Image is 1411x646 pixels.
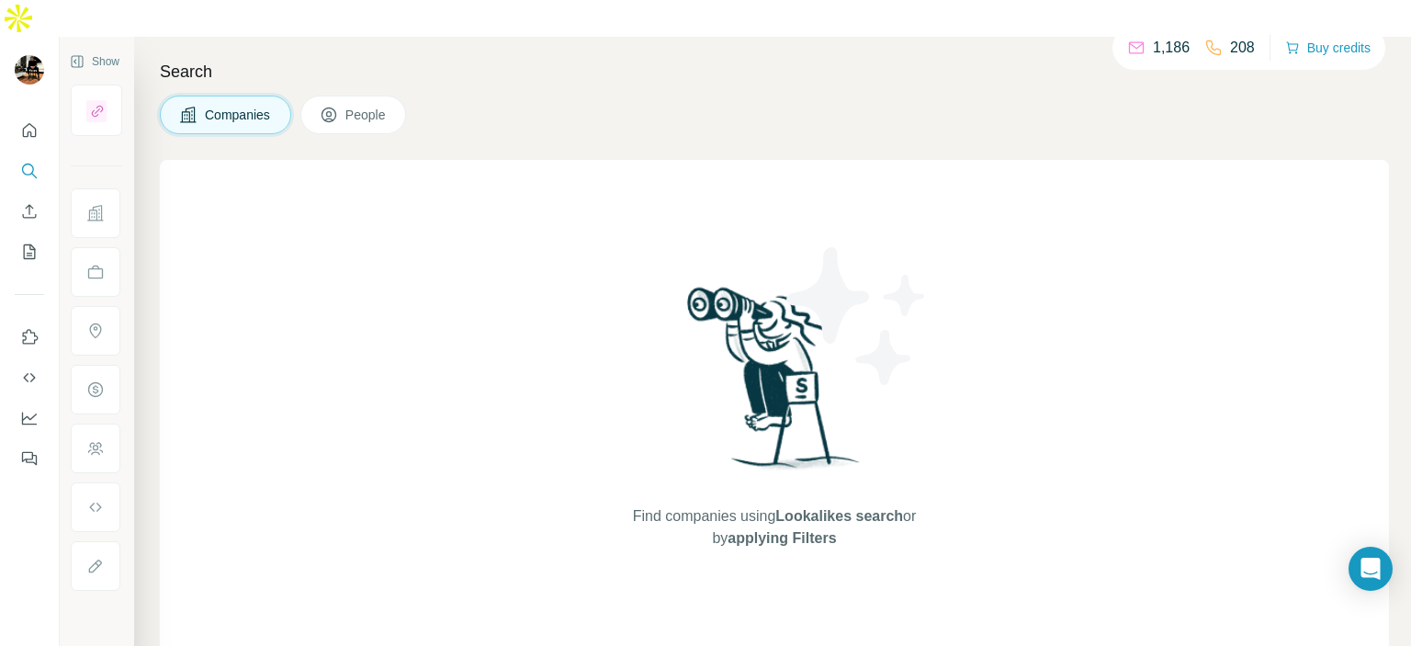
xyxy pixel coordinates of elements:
span: applying Filters [728,530,836,546]
p: 1,186 [1153,37,1190,59]
button: My lists [15,235,44,268]
button: Dashboard [15,402,44,435]
span: People [345,106,388,124]
span: Find companies using or by [627,505,921,550]
img: Surfe Illustration - Stars [774,233,940,399]
button: Search [15,154,44,187]
img: Avatar [15,55,44,85]
p: 208 [1230,37,1255,59]
button: Feedback [15,442,44,475]
button: Buy credits [1285,35,1371,61]
span: Companies [205,106,272,124]
img: Surfe Illustration - Woman searching with binoculars [679,282,870,487]
span: Lookalikes search [775,508,903,524]
h4: Search [160,59,1389,85]
button: Use Surfe on LinkedIn [15,321,44,354]
button: Use Surfe API [15,361,44,394]
button: Show [57,48,132,75]
div: Open Intercom Messenger [1349,547,1393,591]
button: Enrich CSV [15,195,44,228]
button: Quick start [15,114,44,147]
